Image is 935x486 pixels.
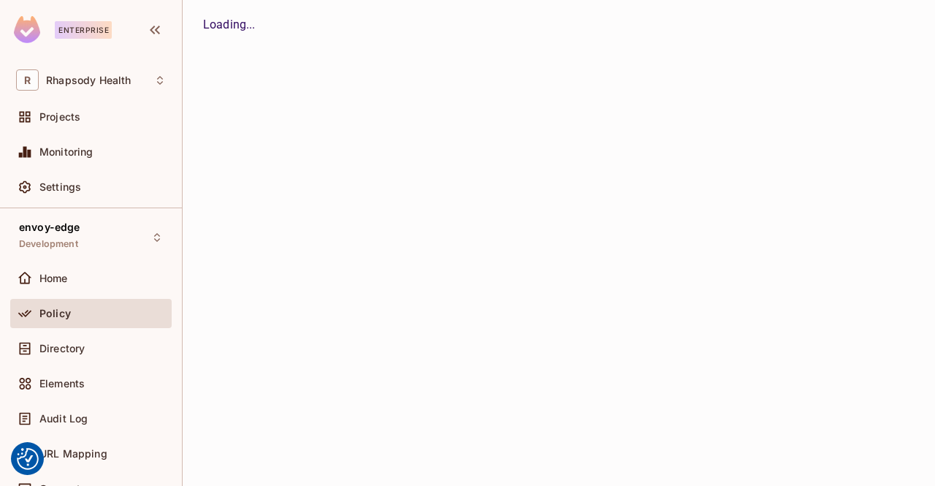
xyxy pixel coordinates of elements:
span: Settings [39,181,81,193]
span: Monitoring [39,146,93,158]
span: URL Mapping [39,448,107,460]
span: Home [39,273,68,284]
span: Workspace: Rhapsody Health [46,75,131,86]
div: Enterprise [55,21,112,39]
span: Development [19,238,78,250]
span: Elements [39,378,85,390]
span: envoy-edge [19,221,80,233]
img: SReyMgAAAABJRU5ErkJggg== [14,16,40,43]
span: Audit Log [39,413,88,425]
div: Loading... [203,16,915,34]
span: Projects [39,111,80,123]
span: R [16,69,39,91]
img: Revisit consent button [17,448,39,470]
span: Directory [39,343,85,354]
button: Consent Preferences [17,448,39,470]
span: Policy [39,308,71,319]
